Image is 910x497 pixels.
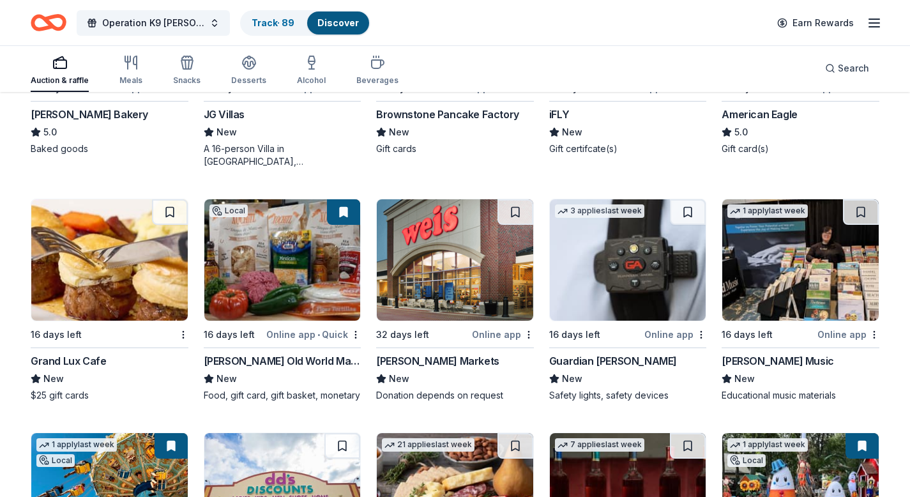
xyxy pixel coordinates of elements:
div: Food, gift card, gift basket, monetary [204,389,361,402]
img: Image for Grand Lux Cafe [31,199,188,321]
div: [PERSON_NAME] Music [722,353,833,369]
span: • [490,83,493,93]
span: • [317,83,320,93]
button: Alcohol [297,50,326,92]
span: • [836,83,838,93]
span: 5.0 [43,125,57,140]
div: iFLY [549,107,569,122]
div: Local [209,204,248,217]
div: [PERSON_NAME] Old World Market [204,353,361,369]
div: Desserts [231,75,266,86]
button: Beverages [356,50,398,92]
div: JG Villas [204,107,245,122]
span: New [216,125,237,140]
div: [PERSON_NAME] Bakery [31,107,148,122]
div: Online app [817,326,879,342]
div: 16 days left [31,327,82,342]
button: Auction & raffle [31,50,89,92]
div: A 16-person Villa in [GEOGRAPHIC_DATA], [GEOGRAPHIC_DATA], [GEOGRAPHIC_DATA] for 7days/6nights (R... [204,142,361,168]
div: 32 days left [376,327,429,342]
span: • [317,330,320,340]
a: Image for Guardian Angel Device3 applieslast week16 days leftOnline appGuardian [PERSON_NAME]NewS... [549,199,707,402]
a: Image for Weis Markets32 days leftOnline app[PERSON_NAME] MarketsNewDonation depends on request [376,199,534,402]
div: 1 apply last week [727,204,808,218]
span: New [389,371,409,386]
div: 16 days left [549,327,600,342]
span: Operation K9 [PERSON_NAME] 2nd Annual Tricky Tray Fundraiser 2025 [102,15,204,31]
img: Image for Weis Markets [377,199,533,321]
div: Baked goods [31,142,188,155]
div: Online app Quick [266,326,361,342]
span: New [562,371,582,386]
div: Brownstone Pancake Factory [376,107,519,122]
div: Guardian [PERSON_NAME] [549,353,677,369]
a: Image for Grand Lux Cafe16 days leftGrand Lux CafeNew$25 gift cards [31,199,188,402]
div: Auction & raffle [31,75,89,86]
div: Safety lights, safety devices [549,389,707,402]
div: American Eagle [722,107,797,122]
div: Alcohol [297,75,326,86]
div: 16 days left [722,327,773,342]
span: New [389,125,409,140]
span: New [734,371,755,386]
div: 1 apply last week [36,438,117,452]
div: 3 applies last week [555,204,644,218]
img: Image for Livoti's Old World Market [204,199,361,321]
div: Donation depends on request [376,389,534,402]
div: Snacks [173,75,201,86]
button: Search [815,56,879,81]
div: 1 apply last week [727,438,808,452]
div: Grand Lux Cafe [31,353,106,369]
div: Gift cards [376,142,534,155]
div: $25 gift cards [31,389,188,402]
a: Image for Alfred Music1 applylast week16 days leftOnline app[PERSON_NAME] MusicNewEducational mus... [722,199,879,402]
span: New [43,371,64,386]
span: • [663,83,665,93]
a: Image for Livoti's Old World MarketLocal16 days leftOnline app•Quick[PERSON_NAME] Old World Marke... [204,199,361,402]
div: Beverages [356,75,398,86]
div: Gift card(s) [722,142,879,155]
a: Track· 89 [252,17,294,28]
a: Home [31,8,66,38]
div: Online app [472,326,534,342]
div: Gift certifcate(s) [549,142,707,155]
div: [PERSON_NAME] Markets [376,353,499,369]
div: 16 days left [204,327,255,342]
button: Operation K9 [PERSON_NAME] 2nd Annual Tricky Tray Fundraiser 2025 [77,10,230,36]
button: Desserts [231,50,266,92]
div: Local [727,454,766,467]
span: New [562,125,582,140]
span: 5.0 [734,125,748,140]
img: Image for Alfred Music [722,199,879,321]
div: 21 applies last week [382,438,474,452]
button: Meals [119,50,142,92]
div: Educational music materials [722,389,879,402]
img: Image for Guardian Angel Device [550,199,706,321]
div: Online app [644,326,706,342]
button: Track· 89Discover [240,10,370,36]
div: Meals [119,75,142,86]
div: 7 applies last week [555,438,644,452]
span: Search [838,61,869,76]
button: Snacks [173,50,201,92]
a: Earn Rewards [770,11,861,34]
span: New [216,371,237,386]
span: • [145,83,148,93]
a: Discover [317,17,359,28]
div: Local [36,454,75,467]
